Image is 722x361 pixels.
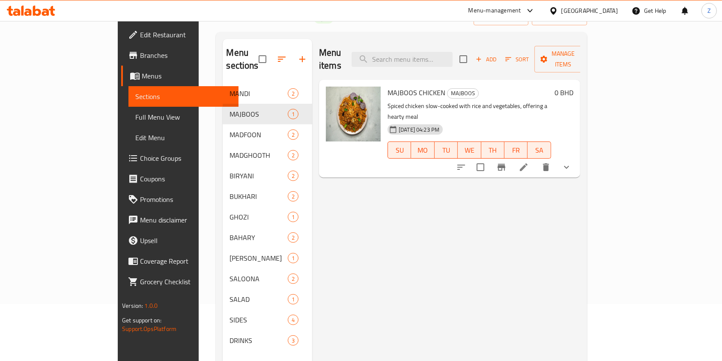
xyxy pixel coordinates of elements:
button: sort-choices [451,157,471,177]
span: TH [485,144,501,156]
span: MAJBOOS CHICKEN [388,86,445,99]
span: 2 [288,131,298,139]
span: TU [438,144,454,156]
span: 1 [288,295,298,304]
div: BAHARY2 [223,227,312,248]
div: items [288,294,298,304]
span: MAJBOOS [448,88,478,98]
div: SALOONA2 [223,268,312,289]
button: Manage items [534,46,592,72]
div: items [288,253,298,263]
button: Branch-specific-item [491,157,512,177]
span: SA [531,144,547,156]
p: Spiced chicken slow-cooked with rice and vegetables, offering a hearty meal [388,101,551,122]
span: 1 [288,110,298,118]
div: BUKHARI2 [223,186,312,207]
span: Full Menu View [135,112,232,122]
button: Add section [292,49,313,69]
div: MANDI2 [223,83,312,104]
span: SIDES [230,315,287,325]
span: Sort [505,54,529,64]
button: delete [536,157,556,177]
button: Add [472,53,500,66]
div: items [288,232,298,243]
button: WE [458,141,481,159]
div: [PERSON_NAME]1 [223,248,312,268]
span: 4 [288,316,298,324]
span: WE [461,144,477,156]
a: Edit Menu [128,127,239,148]
span: Promotions [140,194,232,205]
span: Version: [122,300,143,311]
span: Edit Menu [135,132,232,143]
svg: Show Choices [561,162,572,172]
div: BIRYANI2 [223,165,312,186]
a: Menus [121,66,239,86]
span: Edit Restaurant [140,30,232,40]
a: Menu disclaimer [121,210,239,230]
span: SU [391,144,408,156]
input: search [352,52,453,67]
button: Sort [503,53,531,66]
a: Coverage Report [121,251,239,271]
div: Menu-management [468,6,521,16]
a: Support.OpsPlatform [122,323,176,334]
span: Select to update [471,158,489,176]
div: DRINKS3 [223,330,312,351]
span: 2 [288,172,298,180]
span: 1 [288,254,298,262]
div: [GEOGRAPHIC_DATA] [561,6,618,15]
h2: Menu items [319,46,341,72]
a: Promotions [121,189,239,210]
span: Select section [454,50,472,68]
button: SU [388,141,411,159]
span: GHOZI [230,212,287,222]
span: BAHARY [230,232,287,243]
span: Add item [472,53,500,66]
div: items [288,335,298,346]
span: [DATE] 04:23 PM [395,126,443,134]
span: 2 [288,275,298,283]
a: Upsell [121,230,239,251]
span: Choice Groups [140,153,232,163]
h2: Menu sections [226,46,258,72]
a: Coupons [121,168,239,189]
span: export [539,12,580,23]
a: Choice Groups [121,148,239,168]
span: BUKHARI [230,191,287,202]
span: FR [508,144,524,156]
a: Edit Restaurant [121,24,239,45]
div: items [288,129,298,140]
div: MADFOON2 [223,124,312,145]
span: Get support on: [122,315,161,326]
a: Sections [128,86,239,107]
span: 2 [288,193,298,201]
div: MADGHOOTH2 [223,145,312,165]
div: GHOZI1 [223,207,312,227]
div: items [288,150,298,160]
span: MANDI [230,88,287,99]
span: 2 [288,90,298,98]
span: Menus [142,71,232,81]
span: Coupons [140,174,232,184]
button: MO [411,141,434,159]
button: FR [504,141,528,159]
span: DRINKS [230,335,287,346]
nav: Menu sections [223,80,312,354]
div: items [288,212,298,222]
span: BIRYANI [230,171,287,181]
span: Add [474,54,498,64]
button: TH [481,141,504,159]
span: Sections [135,91,232,102]
span: Z [707,6,711,15]
a: Edit menu item [519,162,529,172]
span: MADGHOOTH [230,150,287,160]
div: MAJBOOS [447,88,479,99]
span: Grocery Checklist [140,277,232,287]
button: TU [435,141,458,159]
span: 2 [288,234,298,242]
span: Coverage Report [140,256,232,266]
